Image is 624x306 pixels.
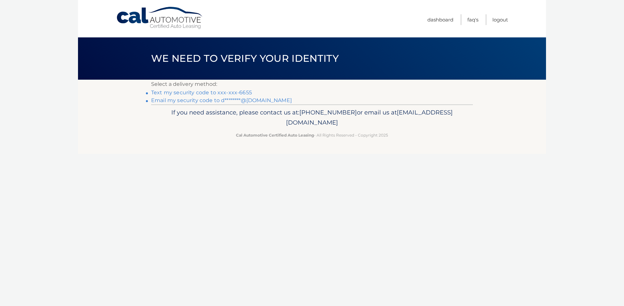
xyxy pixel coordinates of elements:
[492,14,508,25] a: Logout
[151,89,252,96] a: Text my security code to xxx-xxx-6655
[151,80,473,89] p: Select a delivery method:
[427,14,453,25] a: Dashboard
[116,7,204,30] a: Cal Automotive
[467,14,478,25] a: FAQ's
[155,107,469,128] p: If you need assistance, please contact us at: or email us at
[155,132,469,139] p: - All Rights Reserved - Copyright 2025
[236,133,314,138] strong: Cal Automotive Certified Auto Leasing
[299,109,357,116] span: [PHONE_NUMBER]
[151,52,339,64] span: We need to verify your identity
[151,97,292,103] a: Email my security code to d********@[DOMAIN_NAME]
